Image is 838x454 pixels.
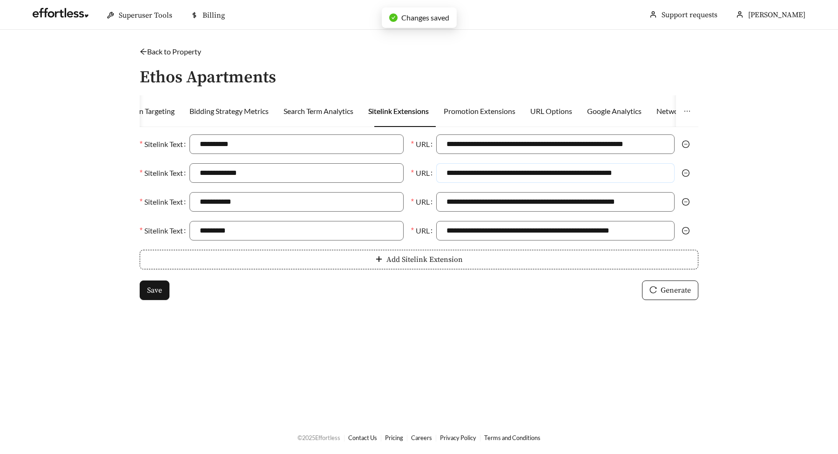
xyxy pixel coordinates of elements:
[683,107,691,115] span: ellipsis
[649,286,657,295] span: reload
[682,140,689,148] span: minus-circle
[682,169,689,177] span: minus-circle
[140,221,189,240] label: Sitelink Text
[748,10,805,20] span: [PERSON_NAME]
[140,192,189,212] label: Sitelink Text
[140,250,698,269] button: plusAdd Sitelink Extension
[348,434,377,441] a: Contact Us
[411,163,436,183] label: URL
[411,221,436,240] label: URL
[386,254,463,265] span: Add Sitelink Extension
[189,134,403,154] input: Sitelink Text
[147,285,162,296] span: Save
[436,134,675,154] input: URL
[662,10,717,20] a: Support requests
[642,280,698,300] button: reloadGenerate
[189,106,269,117] div: Bidding Strategy Metrics
[140,47,201,56] a: arrow-leftBack to Property
[436,192,675,212] input: URL
[411,434,432,441] a: Careers
[587,106,642,117] div: Google Analytics
[661,285,691,296] span: Generate
[140,163,189,183] label: Sitelink Text
[140,280,169,300] button: Save
[401,13,449,22] span: Changes saved
[297,434,340,441] span: © 2025 Effortless
[115,106,175,117] div: Location Targeting
[189,221,403,240] input: Sitelink Text
[444,106,515,117] div: Promotion Extensions
[389,13,398,22] span: check-circle
[436,163,675,183] input: URL
[189,163,403,183] input: Sitelink Text
[203,11,225,20] span: Billing
[189,192,403,212] input: Sitelink Text
[484,434,541,441] a: Terms and Conditions
[440,434,476,441] a: Privacy Policy
[119,11,172,20] span: Superuser Tools
[676,95,698,127] button: ellipsis
[682,198,689,206] span: minus-circle
[140,68,276,87] h3: Ethos Apartments
[411,134,436,154] label: URL
[385,434,403,441] a: Pricing
[284,106,353,117] div: Search Term Analytics
[368,106,429,117] div: Sitelink Extensions
[436,221,675,240] input: URL
[140,48,147,55] span: arrow-left
[530,106,572,117] div: URL Options
[411,192,436,212] label: URL
[375,255,383,264] span: plus
[682,227,689,234] span: minus-circle
[656,106,712,117] div: Network Settings
[140,134,189,154] label: Sitelink Text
